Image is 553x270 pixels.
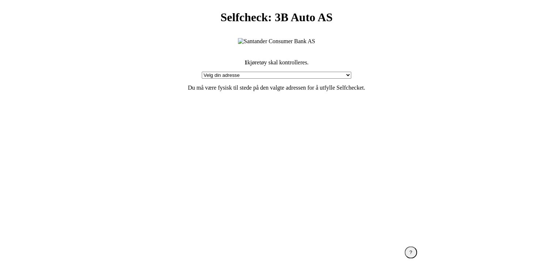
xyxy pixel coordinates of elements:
[245,59,247,65] strong: 1
[408,250,414,255] div: ?
[405,246,417,258] button: ?
[220,11,333,24] h1: Selfcheck: 3B Auto AS
[139,85,414,91] p: Du må være fysisk til stede på den valgte adressen for å utfylle Selfchecket.
[238,38,315,45] img: Santander Consumer Bank AS
[139,59,414,66] div: kjøretøy skal kontrolleres.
